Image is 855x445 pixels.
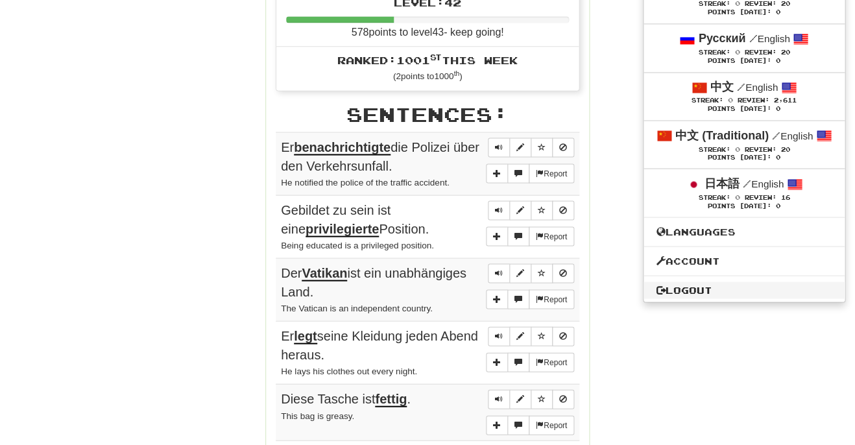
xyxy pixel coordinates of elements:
span: 0 [734,193,740,200]
u: benachrichtigte [294,139,391,155]
a: 中文 /English Streak: 0 Review: 2,611 Points [DATE]: 0 [644,73,845,120]
small: He lays his clothes out every night. [281,366,417,376]
small: English [743,178,784,189]
small: English [749,33,789,44]
small: The Vatican is an independent country. [281,303,433,313]
div: Sentence controls [488,200,574,220]
a: Logout [644,282,845,298]
sup: st [430,53,442,62]
button: Edit sentence [509,389,531,409]
button: Report [529,415,574,435]
span: 0 [734,48,740,56]
span: Streak: [692,97,723,104]
span: 20 [780,49,789,56]
button: Report [529,289,574,309]
button: Report [529,226,574,246]
button: Play sentence audio [488,200,510,220]
span: Review: [738,97,769,104]
a: Account [644,252,845,269]
a: Languages [644,223,845,240]
button: Edit sentence [509,326,531,346]
div: Points [DATE]: 0 [656,202,832,210]
a: Русский /English Streak: 0 Review: 20 Points [DATE]: 0 [644,24,845,71]
button: Add sentence to collection [486,163,508,183]
span: Er die Polizei über den Verkehrsunfall. [281,139,479,173]
strong: 中文 [710,80,734,93]
a: 日本語 /English Streak: 0 Review: 16 Points [DATE]: 0 [644,169,845,216]
button: Toggle favorite [531,138,553,157]
button: Add sentence to collection [486,352,508,372]
u: Vatikan [302,265,347,281]
div: Points [DATE]: 0 [656,8,832,17]
button: Toggle ignore [552,200,574,220]
button: Add sentence to collection [486,289,508,309]
button: Add sentence to collection [486,226,508,246]
button: Play sentence audio [488,263,510,283]
span: Streak: [698,49,730,56]
div: Sentence controls [488,326,574,346]
button: Edit sentence [509,200,531,220]
span: Diese Tasche ist . [281,391,411,407]
div: Sentence controls [488,389,574,409]
button: Play sentence audio [488,389,510,409]
span: Streak: [698,145,730,152]
button: Edit sentence [509,263,531,283]
button: Report [529,163,574,183]
strong: 中文 (Traditional) [675,128,769,141]
small: English [772,130,813,141]
a: 中文 (Traditional) /English Streak: 0 Review: 20 Points [DATE]: 0 [644,121,845,168]
div: Points [DATE]: 0 [656,105,832,114]
span: Streak: [698,193,730,200]
span: / [743,177,751,189]
button: Toggle favorite [531,200,553,220]
small: Being educated is a privileged position. [281,240,434,250]
strong: Русский [698,32,745,45]
small: ( 2 points to 1000 ) [393,71,463,81]
div: More sentence controls [486,163,574,183]
small: English [737,82,778,93]
button: Toggle ignore [552,326,574,346]
button: Add sentence to collection [486,415,508,435]
span: Review: [744,49,776,56]
small: This bag is greasy. [281,411,354,420]
span: Gebildet zu sein ist eine Position. [281,202,429,237]
div: Points [DATE]: 0 [656,57,832,66]
u: fettig [375,391,407,407]
button: Toggle favorite [531,326,553,346]
h2: Sentences: [276,104,579,125]
span: 16 [780,193,789,200]
span: Der ist ein unabhängiges Land. [281,265,466,298]
div: Sentence controls [488,138,574,157]
u: privilegierte [306,221,379,237]
button: Toggle ignore [552,389,574,409]
span: / [772,129,780,141]
span: Er seine Kleidung jeden Abend heraus. [281,328,478,361]
button: Report [529,352,574,372]
button: Edit sentence [509,138,531,157]
button: Toggle ignore [552,263,574,283]
div: More sentence controls [486,415,574,435]
span: 20 [780,145,789,152]
span: / [737,81,745,93]
sup: th [453,70,459,77]
button: Toggle ignore [552,138,574,157]
button: Toggle favorite [531,389,553,409]
button: Play sentence audio [488,138,510,157]
div: Sentence controls [488,263,574,283]
span: Ranked: 1001 this week [337,54,518,66]
div: Points [DATE]: 0 [656,153,832,162]
span: / [749,32,757,44]
button: Toggle favorite [531,263,553,283]
span: 0 [734,145,740,152]
span: 2,611 [774,97,797,104]
strong: 日本語 [704,176,740,189]
div: More sentence controls [486,352,574,372]
div: More sentence controls [486,226,574,246]
small: He notified the police of the traffic accident. [281,177,450,187]
span: Review: [744,145,776,152]
button: Play sentence audio [488,326,510,346]
u: legt [294,328,317,344]
div: More sentence controls [486,289,574,309]
span: Review: [744,193,776,200]
span: 0 [728,96,733,104]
